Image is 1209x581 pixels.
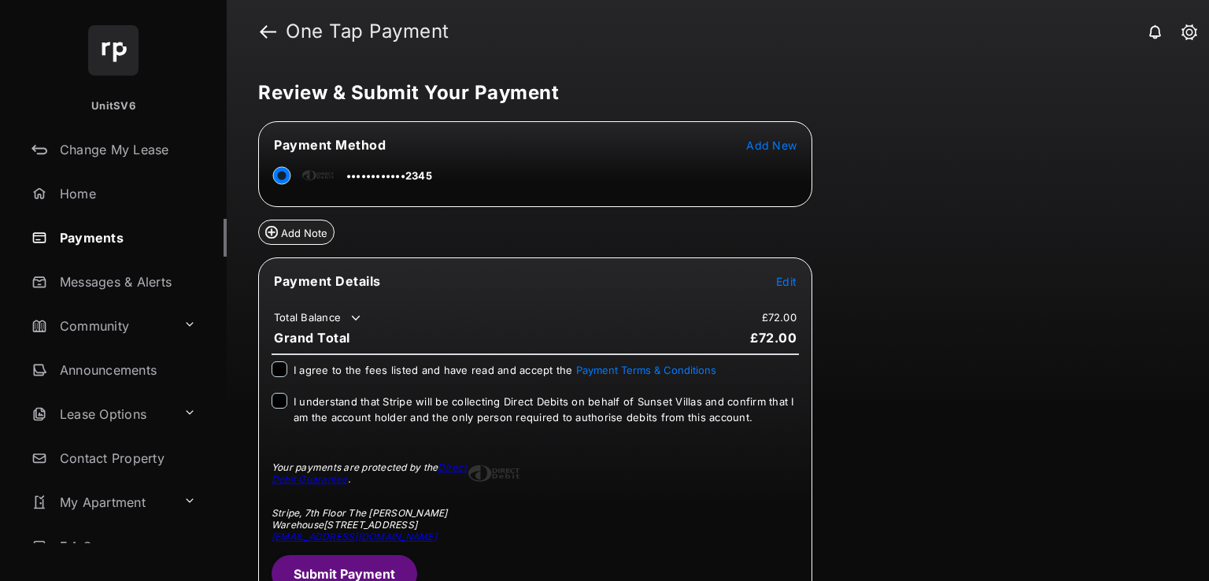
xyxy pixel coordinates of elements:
span: Payment Method [274,137,386,153]
a: Change My Lease [25,131,227,168]
span: Grand Total [274,330,350,346]
a: Lease Options [25,395,177,433]
span: I agree to the fees listed and have read and accept the [294,364,716,376]
span: £72.00 [750,330,797,346]
span: Payment Details [274,273,381,289]
button: Add New [746,137,797,153]
td: £72.00 [761,310,798,324]
a: Direct Debit Guarantee [272,461,467,485]
span: Edit [776,275,797,288]
p: UnitSV6 [91,98,135,114]
a: Home [25,175,227,213]
td: Total Balance [273,310,364,326]
button: I agree to the fees listed and have read and accept the [576,364,716,376]
span: ••••••••••••2345 [346,169,432,182]
span: Add New [746,139,797,152]
strong: One Tap Payment [286,22,449,41]
button: Edit [776,273,797,289]
span: I understand that Stripe will be collecting Direct Debits on behalf of Sunset Villas and confirm ... [294,395,794,424]
a: Messages & Alerts [25,263,227,301]
a: Community [25,307,177,345]
a: Payments [25,219,227,257]
button: Add Note [258,220,335,245]
a: Announcements [25,351,227,389]
a: F.A.Q. [25,527,227,565]
img: svg+xml;base64,PHN2ZyB4bWxucz0iaHR0cDovL3d3dy53My5vcmcvMjAwMC9zdmciIHdpZHRoPSI2NCIgaGVpZ2h0PSI2NC... [88,25,139,76]
a: [EMAIL_ADDRESS][DOMAIN_NAME] [272,531,437,542]
div: Your payments are protected by the . [272,461,468,485]
a: Contact Property [25,439,227,477]
a: My Apartment [25,483,177,521]
div: Stripe, 7th Floor The [PERSON_NAME] Warehouse [STREET_ADDRESS] [272,507,468,542]
h5: Review & Submit Your Payment [258,83,1165,102]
